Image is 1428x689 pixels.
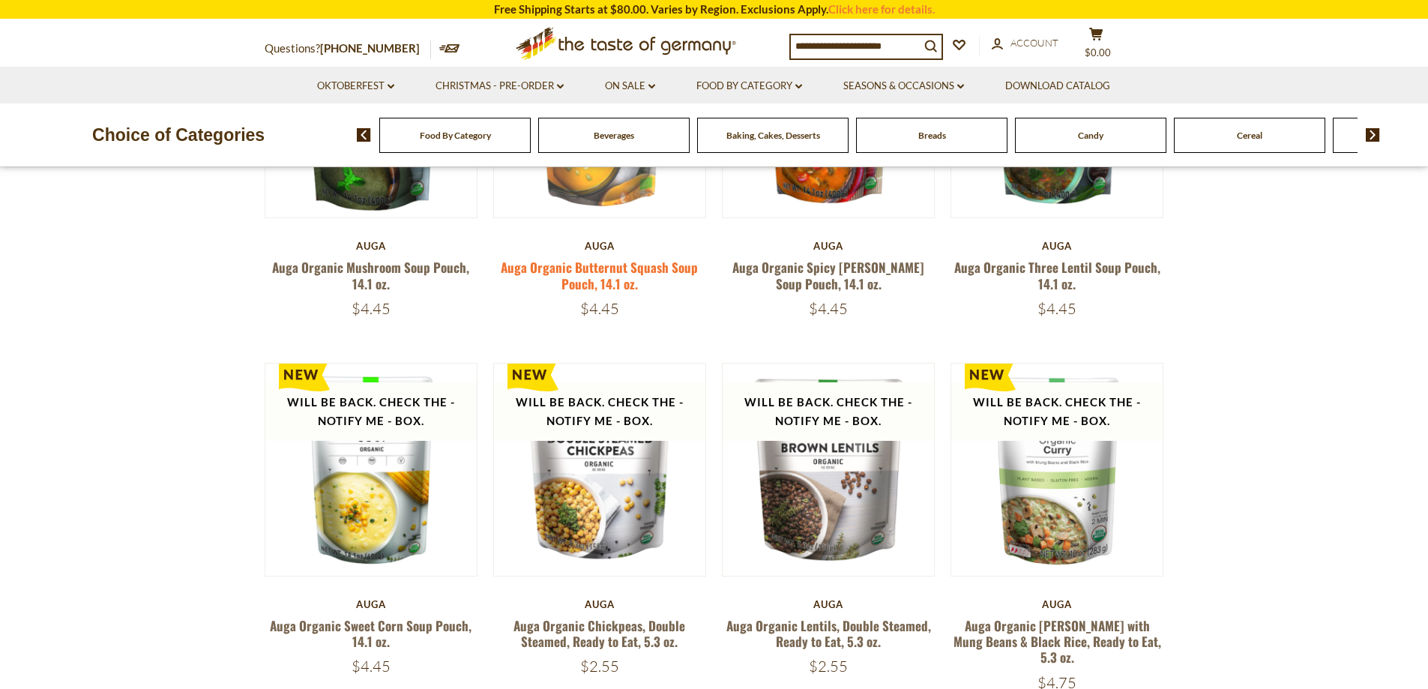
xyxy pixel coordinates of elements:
span: $4.45 [1037,299,1076,318]
span: $4.45 [809,299,848,318]
a: Click here for details. [828,2,935,16]
img: Auga [951,364,1163,576]
img: previous arrow [357,128,371,142]
a: Download Catalog [1005,78,1110,94]
a: Auga Organic Mushroom Soup Pouch, 14.1 oz. [272,258,469,292]
a: Auga Organic Lentils, Double Steamed, Ready to Eat, 5.3 oz. [726,616,931,651]
a: Auga Organic [PERSON_NAME] with Mung Beans & Black Rice, Ready to Eat, 5.3 oz. [953,616,1161,667]
span: Account [1010,37,1058,49]
a: Account [992,35,1058,52]
a: Seasons & Occasions [843,78,964,94]
a: Auga Organic Chickpeas, Double Steamed, Ready to Eat, 5.3 oz. [513,616,685,651]
a: Auga Organic Three Lentil Soup Pouch, 14.1 oz. [954,258,1160,292]
img: Auga [265,364,477,576]
img: Auga [494,364,706,576]
div: Auga [265,598,478,610]
img: Auga [723,364,935,576]
a: Auga Organic Butternut Squash Soup Pouch, 14.1 oz. [501,258,698,292]
a: Candy [1078,130,1103,141]
a: Beverages [594,130,634,141]
div: Auga [265,240,478,252]
span: $2.55 [809,657,848,676]
a: Oktoberfest [317,78,394,94]
a: Christmas - PRE-ORDER [436,78,564,94]
a: On Sale [605,78,655,94]
div: Auga [951,240,1164,252]
div: Auga [722,240,936,252]
span: $4.45 [352,299,391,318]
a: Breads [918,130,946,141]
p: Questions? [265,39,431,58]
a: Auga Organic Spicy [PERSON_NAME] Soup Pouch, 14.1 oz. [732,258,924,292]
img: next arrow [1366,128,1380,142]
div: Auga [722,598,936,610]
a: Food By Category [420,130,491,141]
a: Baking, Cakes, Desserts [726,130,820,141]
a: Food By Category [696,78,802,94]
button: $0.00 [1074,27,1119,64]
span: $4.45 [352,657,391,676]
a: Cereal [1237,130,1262,141]
a: Call via 8x8 [320,41,420,55]
span: $2.55 [580,657,619,676]
span: $4.45 [580,299,619,318]
div: Auga [493,598,707,610]
div: Auga [493,240,707,252]
div: Auga [951,598,1164,610]
span: $0.00 [1085,46,1111,58]
a: Auga Organic Sweet Corn Soup Pouch, 14.1 oz. [270,616,472,651]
